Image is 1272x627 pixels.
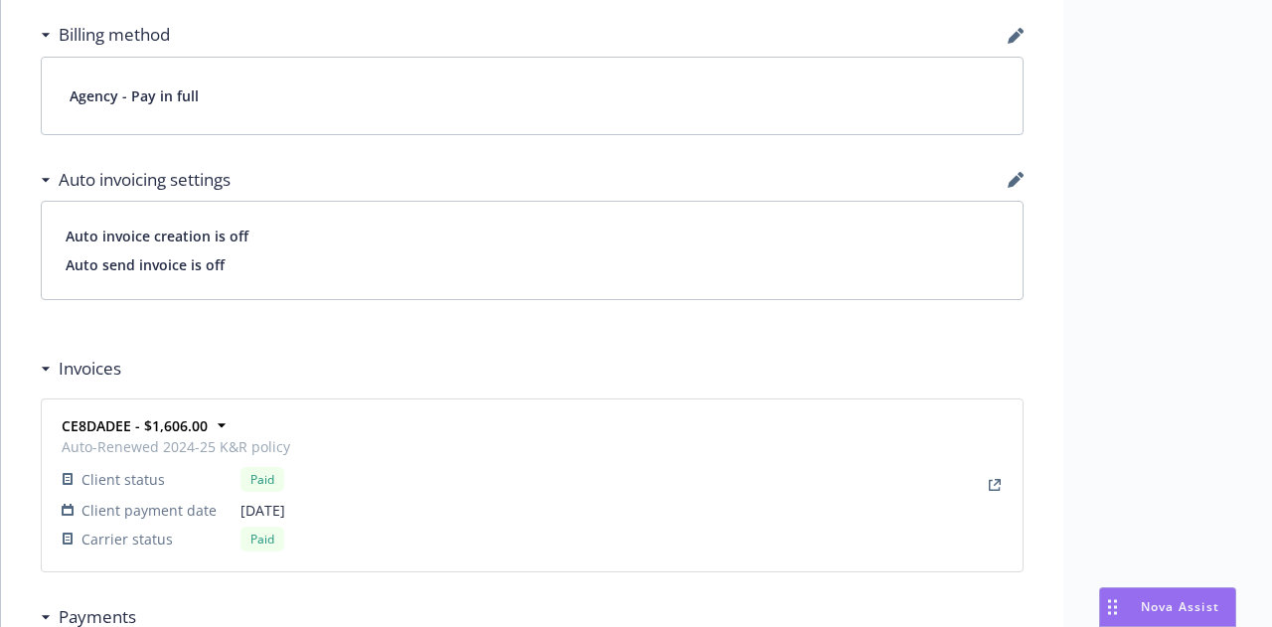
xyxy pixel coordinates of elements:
[1141,598,1219,615] span: Nova Assist
[240,467,284,492] div: Paid
[81,529,173,549] span: Carrier status
[81,469,165,490] span: Client status
[1099,587,1236,627] button: Nova Assist
[240,500,290,521] span: [DATE]
[66,254,999,275] span: Auto send invoice is off
[41,356,121,382] div: Invoices
[62,436,290,457] span: Auto-Renewed 2024-25 K&R policy
[66,226,999,246] span: Auto invoice creation is off
[42,58,1023,134] div: Agency - Pay in full
[81,500,217,521] span: Client payment date
[983,473,1007,497] a: View Invoice
[1100,588,1125,626] div: Drag to move
[59,356,121,382] h3: Invoices
[62,416,208,435] strong: CE8DADEE - $1,606.00
[59,167,231,193] h3: Auto invoicing settings
[59,22,170,48] h3: Billing method
[240,527,284,551] div: Paid
[41,22,170,48] div: Billing method
[41,167,231,193] div: Auto invoicing settings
